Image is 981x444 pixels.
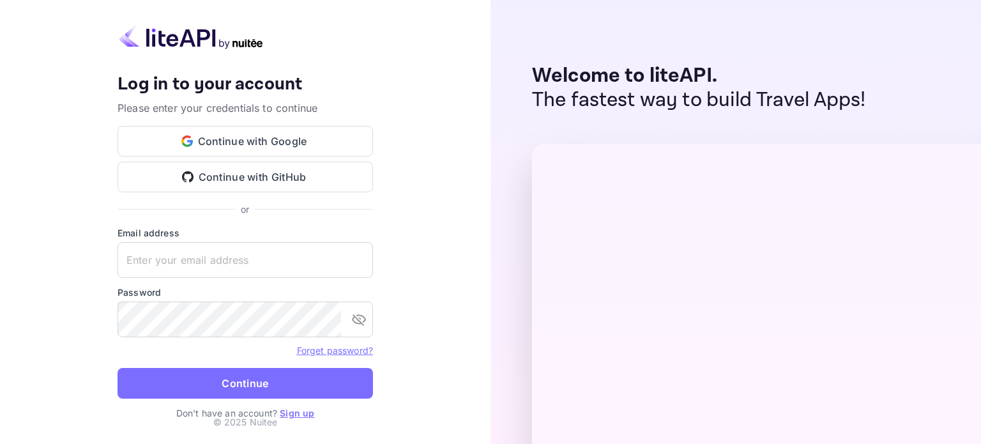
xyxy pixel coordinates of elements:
button: toggle password visibility [346,307,372,332]
p: Welcome to liteAPI. [532,64,866,88]
a: Forget password? [297,345,373,356]
label: Password [118,286,373,299]
img: liteapi [118,24,264,49]
p: Don't have an account? [118,406,373,420]
a: Sign up [280,408,314,418]
p: or [241,203,249,216]
input: Enter your email address [118,242,373,278]
p: Please enter your credentials to continue [118,100,373,116]
p: © 2025 Nuitee [213,415,278,429]
h4: Log in to your account [118,73,373,96]
button: Continue [118,368,373,399]
button: Continue with Google [118,126,373,157]
label: Email address [118,226,373,240]
p: The fastest way to build Travel Apps! [532,88,866,112]
a: Forget password? [297,344,373,356]
button: Continue with GitHub [118,162,373,192]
